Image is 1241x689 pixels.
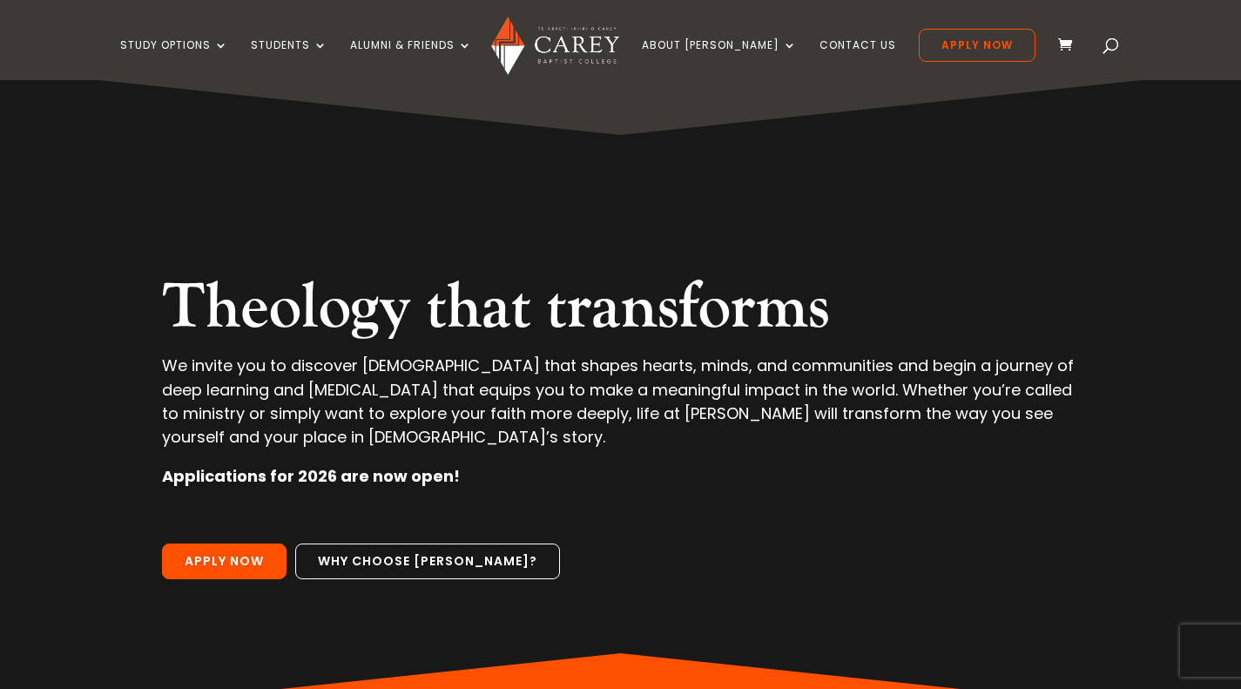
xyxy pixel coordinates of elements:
a: Why choose [PERSON_NAME]? [295,544,560,580]
a: Study Options [120,39,228,80]
a: Alumni & Friends [350,39,472,80]
a: About [PERSON_NAME] [642,39,797,80]
a: Contact Us [819,39,896,80]
a: Students [251,39,327,80]
p: We invite you to discover [DEMOGRAPHIC_DATA] that shapes hearts, minds, and communities and begin... [162,354,1079,464]
a: Apply Now [919,29,1035,62]
img: Carey Baptist College [491,17,619,75]
a: Apply Now [162,544,287,580]
h2: Theology that transforms [162,270,1079,354]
